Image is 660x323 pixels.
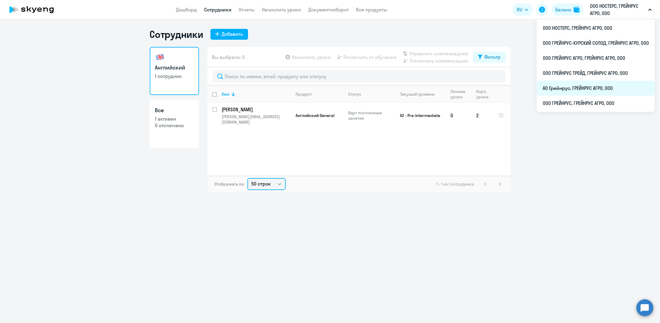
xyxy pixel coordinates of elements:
[477,89,493,100] div: Корп. уроки
[451,89,471,100] div: Личные уроки
[477,89,490,100] div: Корп. уроки
[395,91,446,97] div: Текущий уровень
[222,114,291,125] p: [PERSON_NAME][EMAIL_ADDRESS][DOMAIN_NAME]
[348,91,390,97] div: Статус
[215,181,245,187] span: Отображать по:
[155,122,194,129] p: 0 отключено
[296,113,335,118] span: Английский General
[446,103,472,128] td: 0
[212,54,245,61] span: Вы выбрали: 0
[437,181,474,187] span: 1 - 1 из 1 сотрудника
[296,91,312,97] div: Продукт
[239,7,255,13] a: Отчеты
[517,6,522,13] span: RU
[587,2,655,17] button: ООО НОСТЕРС, ГРЕЙНРУС АГРО, ООО
[552,4,583,16] button: Балансbalance
[513,4,533,16] button: RU
[222,106,290,113] p: [PERSON_NAME]
[348,91,361,97] div: Статус
[150,28,203,40] h1: Сотрудники
[176,7,197,13] a: Дашборд
[212,70,506,82] input: Поиск по имени, email, продукту или статусу
[155,73,194,79] p: 1 сотрудник
[590,2,646,17] p: ООО НОСТЕРС, ГРЕЙНРУС АГРО, ООО
[155,115,194,122] p: 1 активен
[222,30,243,38] div: Добавить
[472,103,494,128] td: 2
[574,7,580,13] img: balance
[537,19,655,112] ul: RU
[400,91,434,97] div: Текущий уровень
[555,6,571,13] div: Баланс
[309,7,349,13] a: Документооборот
[222,106,291,113] a: [PERSON_NAME]
[296,91,343,97] div: Продукт
[348,110,390,121] p: Идут постоянные занятия
[155,64,194,72] h3: Английский
[451,89,468,100] div: Личные уроки
[155,52,165,62] img: english
[204,7,232,13] a: Сотрудники
[222,91,291,97] div: Имя
[485,53,501,60] div: Фильтр
[356,7,388,13] a: Все продукты
[473,52,506,63] button: Фильтр
[210,29,248,40] button: Добавить
[150,47,199,95] a: Английский1 сотрудник
[390,103,446,128] td: A2 - Pre-Intermediate
[222,91,230,97] div: Имя
[262,7,301,13] a: Начислить уроки
[150,100,199,148] a: Все1 активен0 отключено
[155,106,194,114] h3: Все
